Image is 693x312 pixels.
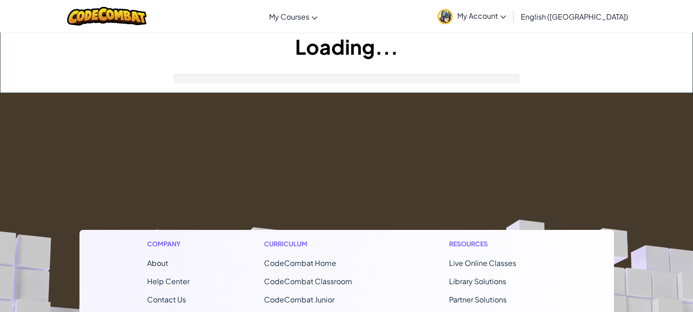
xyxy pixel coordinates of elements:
span: My Account [457,11,506,21]
a: Live Online Classes [449,258,516,268]
h1: Resources [449,239,546,249]
span: Contact Us [147,295,186,304]
a: About [147,258,168,268]
a: English ([GEOGRAPHIC_DATA]) [516,4,633,29]
img: avatar [438,9,453,24]
h1: Company [147,239,190,249]
span: My Courses [269,12,309,21]
span: English ([GEOGRAPHIC_DATA]) [521,12,628,21]
a: CodeCombat Classroom [264,276,352,286]
a: My Account [433,2,511,31]
h1: Loading... [0,32,693,61]
a: Partner Solutions [449,295,507,304]
h1: Curriculum [264,239,375,249]
img: CodeCombat logo [67,7,147,26]
span: CodeCombat Home [264,258,336,268]
a: My Courses [265,4,322,29]
a: Library Solutions [449,276,506,286]
a: CodeCombat Junior [264,295,334,304]
a: Help Center [147,276,190,286]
